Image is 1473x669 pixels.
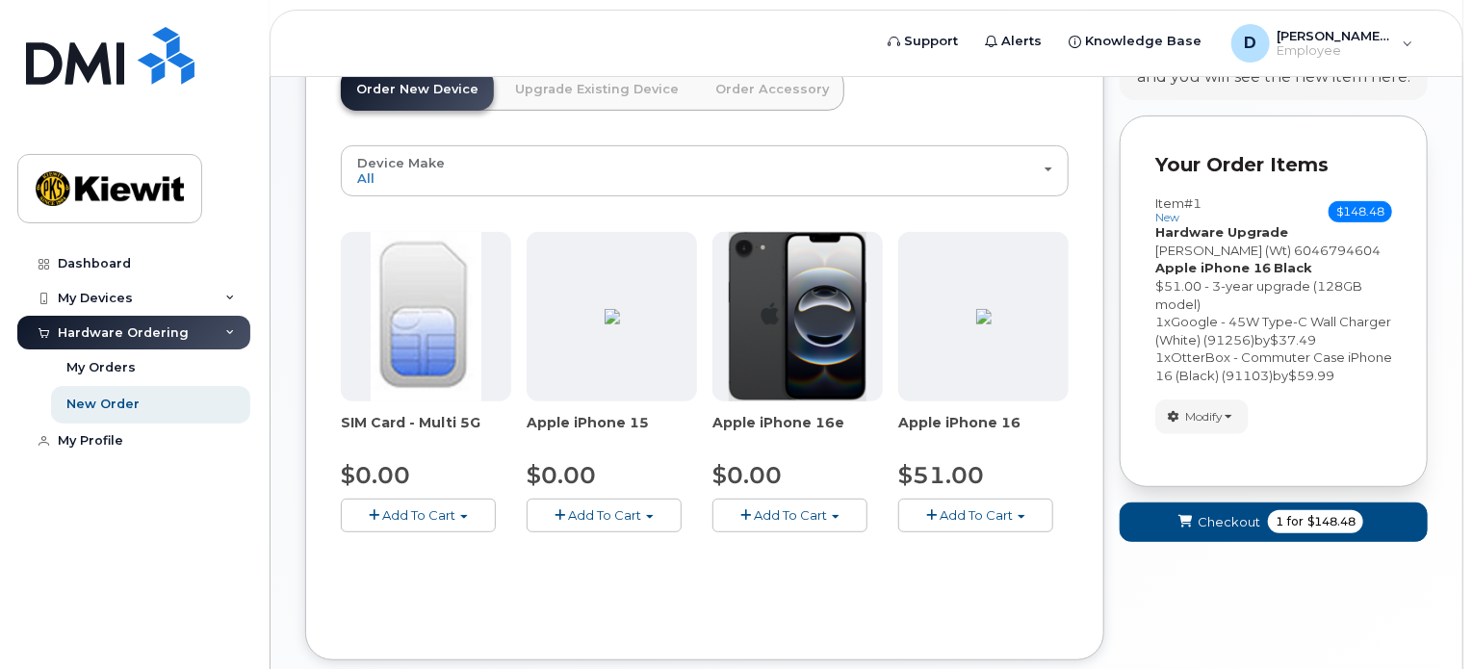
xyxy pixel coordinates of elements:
span: OtterBox - Commuter Case iPhone 16 (Black) (91103) [1155,349,1392,383]
span: 6046794604 [1294,243,1381,258]
img: 00D627D4-43E9-49B7-A367-2C99342E128C.jpg [371,232,480,401]
span: Modify [1185,408,1223,425]
div: Dalton.McChesney [1218,24,1427,63]
h3: Item [1155,196,1202,224]
button: Checkout 1 for $148.48 [1120,502,1428,542]
span: $0.00 [341,461,410,489]
a: Support [875,22,972,61]
a: Knowledge Base [1056,22,1216,61]
span: for [1283,513,1307,530]
button: Device Make All [341,145,1069,195]
span: Alerts [1002,32,1043,51]
span: $59.99 [1288,368,1334,383]
div: x by [1155,313,1392,348]
span: Add To Cart [568,507,641,523]
button: Modify [1155,399,1249,433]
div: SIM Card - Multi 5G [341,413,511,451]
span: $51.00 [898,461,984,489]
img: 96FE4D95-2934-46F2-B57A-6FE1B9896579.png [605,309,620,324]
small: new [1155,211,1179,224]
span: Knowledge Base [1086,32,1202,51]
button: Add To Cart [527,499,682,532]
span: [PERSON_NAME].[PERSON_NAME] [1278,28,1393,43]
div: $51.00 - 3-year upgrade (128GB model) [1155,277,1392,313]
span: Add To Cart [382,507,455,523]
button: Add To Cart [341,499,496,532]
a: Upgrade Existing Device [500,68,694,111]
span: 1 [1155,314,1164,329]
span: [PERSON_NAME] (Wt) [1155,243,1291,258]
span: Add To Cart [754,507,827,523]
span: $0.00 [712,461,782,489]
span: $37.49 [1270,332,1316,347]
span: D [1244,32,1256,55]
span: Support [905,32,959,51]
span: Add To Cart [940,507,1013,523]
span: $0.00 [527,461,596,489]
span: Device Make [357,155,445,170]
strong: Hardware Upgrade [1155,224,1288,240]
span: $148.48 [1329,201,1392,222]
span: 1 [1276,513,1283,530]
span: 1 [1155,349,1164,365]
img: 1AD8B381-DE28-42E7-8D9B-FF8D21CC6502.png [976,309,992,324]
span: Checkout [1198,513,1260,531]
a: Order New Device [341,68,494,111]
span: $148.48 [1307,513,1356,530]
button: Add To Cart [898,499,1053,532]
div: Apple iPhone 16 [898,413,1069,451]
div: Apple iPhone 15 [527,413,697,451]
div: Apple iPhone 16e [712,413,883,451]
a: Order Accessory [700,68,844,111]
span: Google - 45W Type-C Wall Charger (White) (91256) [1155,314,1391,347]
img: iPhone_16e_pic.PNG [729,232,866,401]
strong: Black [1274,260,1312,275]
span: Employee [1278,43,1393,59]
span: #1 [1184,195,1202,211]
strong: Apple iPhone 16 [1155,260,1271,275]
p: Your Order Items [1155,151,1392,179]
span: All [357,170,375,186]
a: Alerts [972,22,1056,61]
button: Add To Cart [712,499,867,532]
div: x by [1155,348,1392,384]
iframe: Messenger Launcher [1389,585,1459,655]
